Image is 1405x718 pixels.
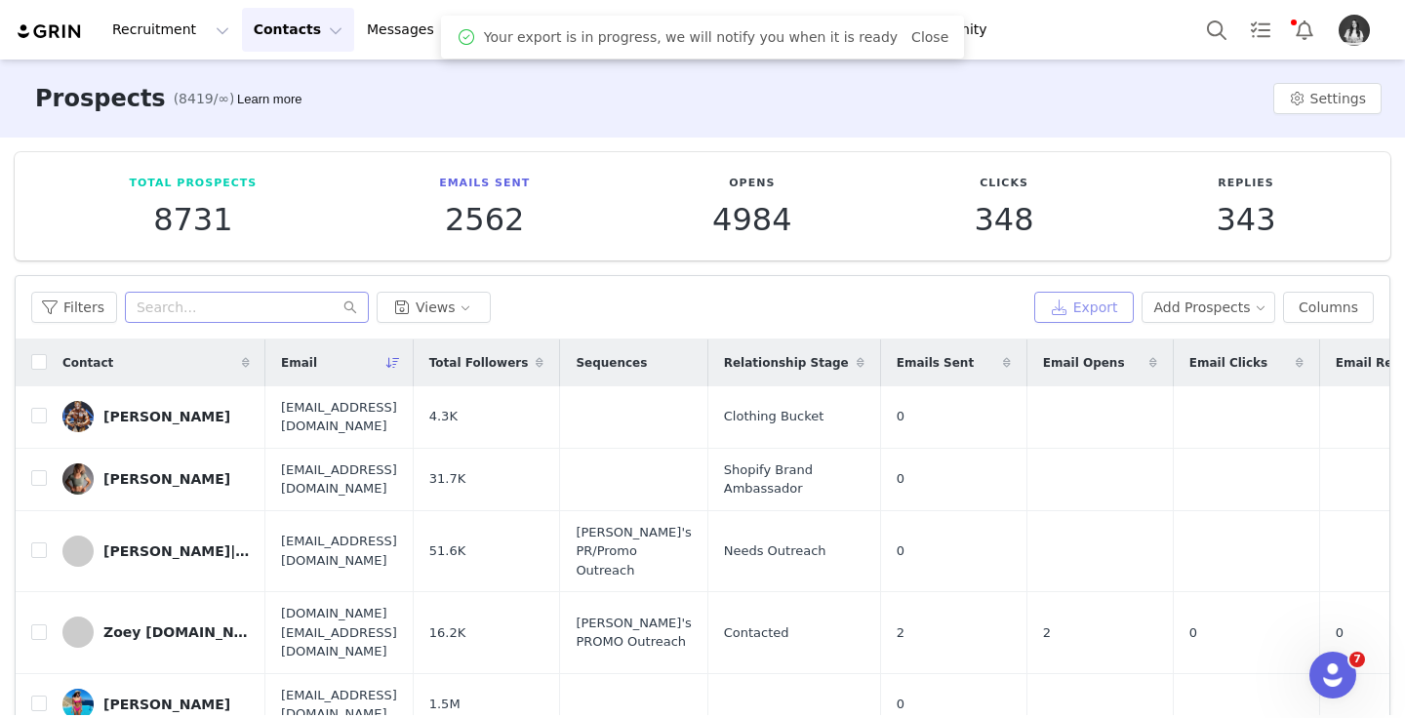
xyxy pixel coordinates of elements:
[429,354,529,372] span: Total Followers
[377,292,491,323] button: Views
[129,202,257,237] p: 8731
[724,623,789,643] span: Contacted
[1034,292,1134,323] button: Export
[355,8,475,52] button: Messages
[1189,623,1197,643] span: 0
[897,623,904,643] span: 2
[576,523,691,580] span: [PERSON_NAME]'s PR/Promo Outreach
[31,292,117,323] button: Filters
[429,541,465,561] span: 51.6K
[125,292,369,323] input: Search...
[1195,8,1238,52] button: Search
[103,697,230,712] div: [PERSON_NAME]
[724,541,826,561] span: Needs Outreach
[576,354,647,372] span: Sequences
[974,202,1033,237] p: 348
[439,176,530,192] p: Emails Sent
[429,407,458,426] span: 4.3K
[911,29,948,45] a: Close
[103,624,250,640] div: Zoey [DOMAIN_NAME]
[429,623,465,643] span: 16.2K
[35,81,166,116] h3: Prospects
[174,89,235,109] span: (8419/∞)
[439,202,530,237] p: 2562
[1283,8,1326,52] button: Notifications
[343,300,357,314] i: icon: search
[974,176,1033,192] p: Clicks
[281,398,397,436] span: [EMAIL_ADDRESS][DOMAIN_NAME]
[281,604,397,661] span: [DOMAIN_NAME][EMAIL_ADDRESS][DOMAIN_NAME]
[897,8,1008,52] a: Community
[103,409,230,424] div: [PERSON_NAME]
[281,532,397,570] span: [EMAIL_ADDRESS][DOMAIN_NAME]
[429,695,461,714] span: 1.5M
[429,469,465,489] span: 31.7K
[897,695,904,714] span: 0
[62,617,250,648] a: Zoey [DOMAIN_NAME]
[712,202,791,237] p: 4984
[724,460,864,499] span: Shopify Brand Ambassador
[62,401,94,432] img: 755fcfb1-a2ec-486c-b28c-529e3a92518d.jpg
[897,469,904,489] span: 0
[897,354,974,372] span: Emails Sent
[103,543,250,559] div: [PERSON_NAME]|FitInfluencer
[1327,15,1389,46] button: Profile
[712,176,791,192] p: Opens
[724,354,849,372] span: Relationship Stage
[129,176,257,192] p: Total Prospects
[1239,8,1282,52] a: Tasks
[100,8,241,52] button: Recruitment
[897,541,904,561] span: 0
[233,90,305,109] div: Tooltip anchor
[576,614,691,652] span: [PERSON_NAME]'s PROMO Outreach
[1142,292,1276,323] button: Add Prospects
[1043,623,1051,643] span: 2
[242,8,354,52] button: Contacts
[281,354,317,372] span: Email
[281,460,397,499] span: [EMAIL_ADDRESS][DOMAIN_NAME]
[1349,652,1365,667] span: 7
[1043,354,1125,372] span: Email Opens
[62,354,113,372] span: Contact
[476,8,587,52] button: Program
[16,22,84,41] img: grin logo
[724,407,824,426] span: Clothing Bucket
[696,8,817,52] button: Reporting
[62,401,250,432] a: [PERSON_NAME]
[1273,83,1382,114] button: Settings
[1283,292,1374,323] button: Columns
[1189,354,1267,372] span: Email Clicks
[62,463,94,495] img: 4b20f948-5b44-4fe7-ae8a-e9357f5a138e.jpg
[1216,202,1275,237] p: 343
[62,463,250,495] a: [PERSON_NAME]
[1216,176,1275,192] p: Replies
[62,536,250,567] a: [PERSON_NAME]|FitInfluencer
[484,27,898,48] span: Your export is in progress, we will notify you when it is ready
[103,471,230,487] div: [PERSON_NAME]
[1339,15,1370,46] img: b96e358a-d20e-44b2-a8f2-593303c4265c.jpg
[588,8,695,52] button: Content
[1309,652,1356,698] iframe: Intercom live chat
[818,8,895,52] a: Brands
[897,407,904,426] span: 0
